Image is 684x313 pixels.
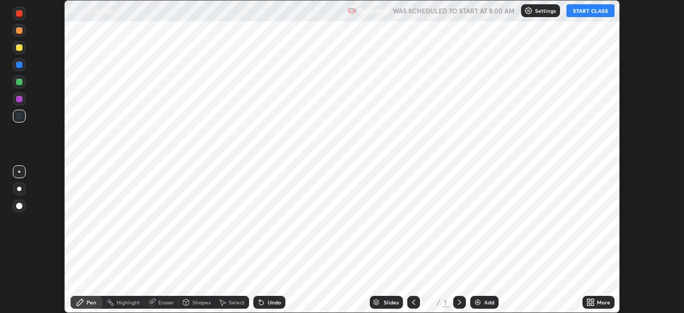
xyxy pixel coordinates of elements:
div: 1 [424,299,435,306]
img: add-slide-button [473,298,482,307]
img: recording.375f2c34.svg [348,6,356,15]
div: More [597,300,610,305]
p: Settings [535,8,556,13]
div: Shapes [192,300,211,305]
p: Plant Kingdom 4 [71,6,120,15]
div: Pen [87,300,96,305]
div: Highlight [116,300,140,305]
div: Undo [268,300,281,305]
div: Eraser [158,300,174,305]
p: Recording [359,7,388,15]
img: class-settings-icons [524,6,533,15]
div: / [437,299,440,306]
div: Slides [384,300,399,305]
div: 1 [442,297,449,307]
h5: WAS SCHEDULED TO START AT 8:00 AM [393,6,515,16]
div: Select [229,300,245,305]
button: START CLASS [566,4,615,17]
div: Add [484,300,494,305]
